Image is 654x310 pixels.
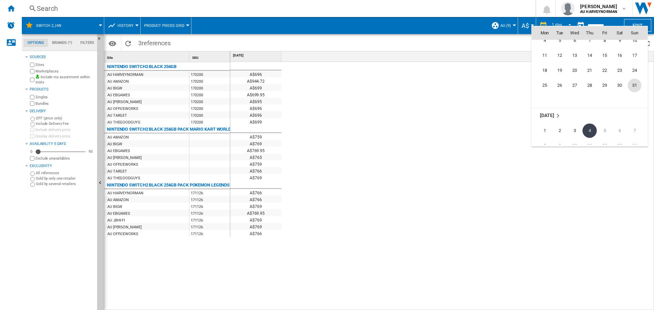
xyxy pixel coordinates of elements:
[613,79,626,92] span: 30
[612,33,627,48] td: Saturday August 9 2025
[598,79,611,92] span: 29
[532,108,648,123] tr: Week undefined
[583,34,596,47] span: 7
[552,33,567,48] td: Tuesday August 5 2025
[532,123,648,138] tr: Week 1
[532,48,552,63] td: Monday August 11 2025
[532,123,552,138] td: Monday September 1 2025
[552,48,567,63] td: Tuesday August 12 2025
[583,64,596,77] span: 21
[568,124,581,137] span: 3
[627,123,648,138] td: Sunday September 7 2025
[532,78,552,93] td: Monday August 25 2025
[583,49,596,62] span: 14
[568,49,581,62] span: 13
[597,123,612,138] td: Friday September 5 2025
[612,78,627,93] td: Saturday August 30 2025
[597,78,612,93] td: Friday August 29 2025
[540,113,554,118] span: [DATE]
[532,78,648,93] tr: Week 5
[613,49,626,62] span: 16
[628,34,641,47] span: 10
[567,63,582,78] td: Wednesday August 20 2025
[553,49,566,62] span: 12
[582,124,597,138] span: 4
[552,26,567,40] th: Tue
[532,26,552,40] th: Mon
[567,33,582,48] td: Wednesday August 6 2025
[553,64,566,77] span: 19
[532,63,648,78] tr: Week 4
[627,138,648,153] td: Sunday September 14 2025
[598,49,611,62] span: 15
[568,64,581,77] span: 20
[582,138,597,153] td: Thursday September 11 2025
[552,138,567,153] td: Tuesday September 9 2025
[612,123,627,138] td: Saturday September 6 2025
[582,78,597,93] td: Thursday August 28 2025
[582,48,597,63] td: Thursday August 14 2025
[538,49,551,62] span: 11
[532,108,648,123] td: September 2025
[553,79,566,92] span: 26
[628,79,641,92] span: 31
[613,34,626,47] span: 9
[567,48,582,63] td: Wednesday August 13 2025
[582,33,597,48] td: Thursday August 7 2025
[613,64,626,77] span: 23
[597,138,612,153] td: Friday September 12 2025
[568,79,581,92] span: 27
[538,34,551,47] span: 4
[628,64,641,77] span: 24
[598,64,611,77] span: 22
[553,34,566,47] span: 5
[582,123,597,138] td: Thursday September 4 2025
[597,63,612,78] td: Friday August 22 2025
[612,63,627,78] td: Saturday August 23 2025
[552,63,567,78] td: Tuesday August 19 2025
[583,79,596,92] span: 28
[532,33,648,48] tr: Week 2
[627,48,648,63] td: Sunday August 17 2025
[532,33,552,48] td: Monday August 4 2025
[582,63,597,78] td: Thursday August 21 2025
[597,33,612,48] td: Friday August 8 2025
[597,48,612,63] td: Friday August 15 2025
[612,26,627,40] th: Sat
[538,64,551,77] span: 18
[532,93,648,108] tr: Week undefined
[568,34,581,47] span: 6
[532,138,552,153] td: Monday September 8 2025
[582,26,597,40] th: Thu
[532,138,648,153] tr: Week 2
[532,26,648,146] md-calendar: Calendar
[532,63,552,78] td: Monday August 18 2025
[552,123,567,138] td: Tuesday September 2 2025
[553,124,566,137] span: 2
[538,79,551,92] span: 25
[628,49,641,62] span: 17
[567,138,582,153] td: Wednesday September 10 2025
[627,63,648,78] td: Sunday August 24 2025
[627,26,648,40] th: Sun
[612,138,627,153] td: Saturday September 13 2025
[627,78,648,93] td: Sunday August 31 2025
[538,124,551,137] span: 1
[552,78,567,93] td: Tuesday August 26 2025
[567,26,582,40] th: Wed
[627,33,648,48] td: Sunday August 10 2025
[567,123,582,138] td: Wednesday September 3 2025
[532,48,648,63] tr: Week 3
[598,34,611,47] span: 8
[597,26,612,40] th: Fri
[567,78,582,93] td: Wednesday August 27 2025
[612,48,627,63] td: Saturday August 16 2025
